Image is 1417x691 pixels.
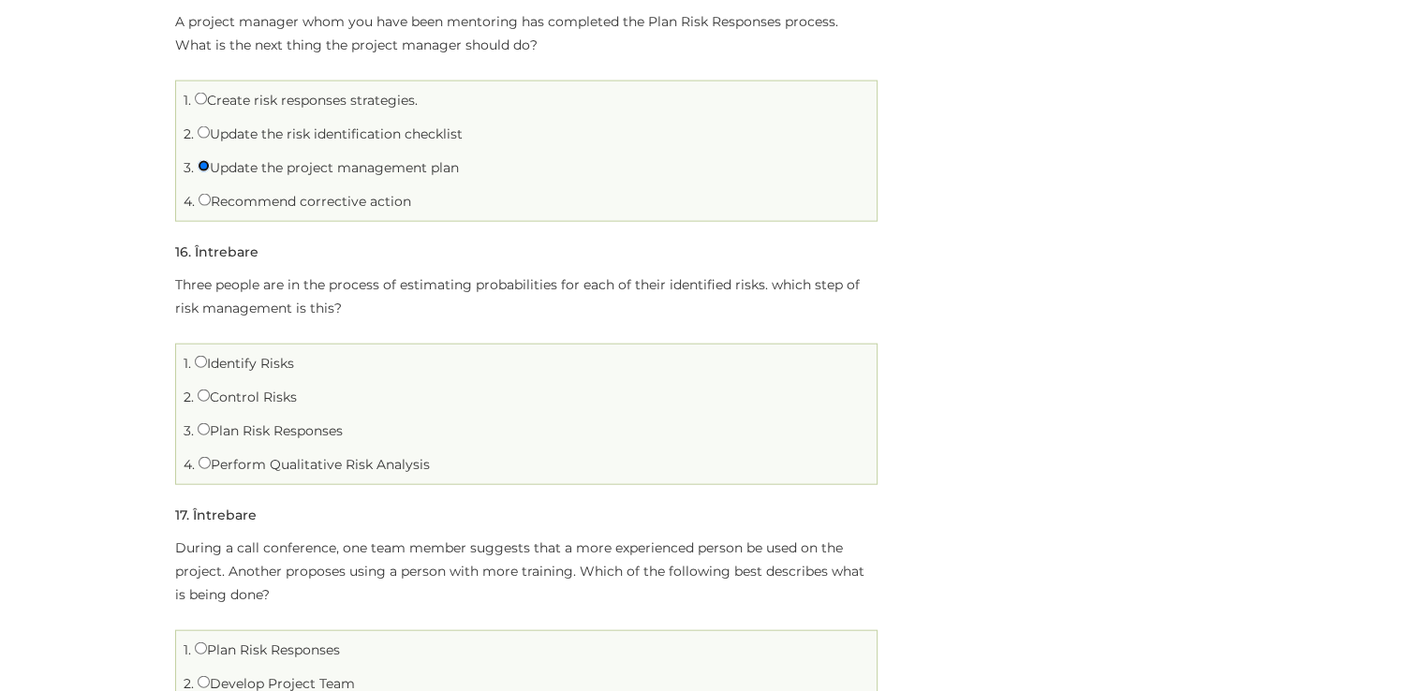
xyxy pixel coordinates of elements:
[175,537,878,607] p: During a call conference, one team member suggests that a more experienced person be used on the ...
[198,126,210,139] input: Update the risk identification checklist
[195,92,418,109] label: Create risk responses strategies.
[198,423,210,435] input: Plan Risk Responses
[198,389,297,405] label: Control Risks
[198,422,343,439] label: Plan Risk Responses
[195,641,340,658] label: Plan Risk Responses
[184,159,194,176] span: 3.
[175,507,186,523] span: 17
[199,457,211,469] input: Perform Qualitative Risk Analysis
[175,243,188,260] span: 16
[198,390,210,402] input: Control Risks
[184,355,191,372] span: 1.
[198,125,463,142] label: Update the risk identification checklist
[175,245,258,259] h5: . Întrebare
[199,194,211,206] input: Recommend corrective action
[198,159,459,176] label: Update the project management plan
[184,125,194,142] span: 2.
[184,389,194,405] span: 2.
[184,422,194,439] span: 3.
[175,10,878,57] p: A project manager whom you have been mentoring has completed the Plan Risk Responses process. Wha...
[195,356,207,368] input: Identify Risks
[175,508,257,522] h5: . Întrebare
[184,456,195,473] span: 4.
[184,193,195,210] span: 4.
[184,92,191,109] span: 1.
[198,676,210,688] input: Develop Project Team
[195,93,207,105] input: Create risk responses strategies.
[195,355,294,372] label: Identify Risks
[184,641,191,658] span: 1.
[199,193,411,210] label: Recommend corrective action
[198,160,210,172] input: Update the project management plan
[195,642,207,654] input: Plan Risk Responses
[175,273,878,320] p: Three people are in the process of estimating probabilities for each of their identified risks. w...
[199,456,430,473] label: Perform Qualitative Risk Analysis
